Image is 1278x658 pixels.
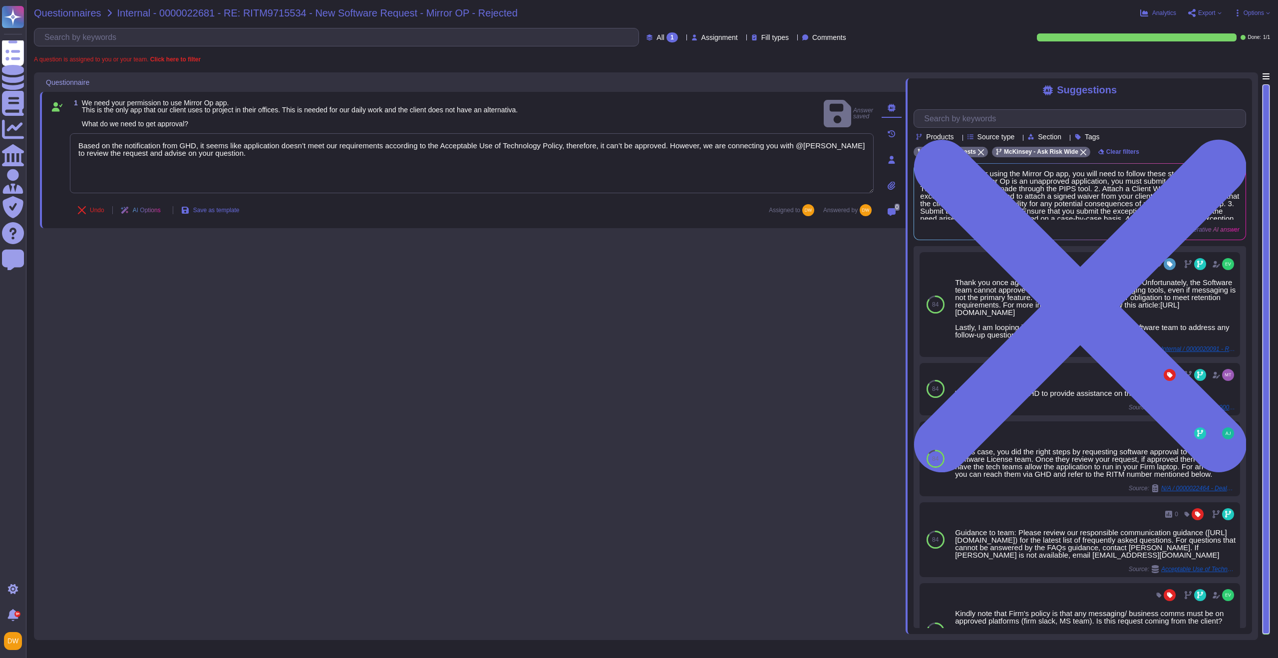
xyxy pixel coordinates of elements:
[1129,565,1236,573] span: Source:
[2,630,29,652] button: user
[932,456,939,462] span: 84
[895,204,900,211] span: 0
[34,56,201,62] span: A question is assigned to you or your team.
[919,110,1246,127] input: Search by keywords
[1161,566,1236,572] span: Acceptable Use of Technology Policy
[117,8,518,18] span: Internal - 0000022681 - RE: RITM9715534 - New Software Request - Mirror OP - Rejected
[46,79,89,86] span: Questionnaire
[1198,10,1216,16] span: Export
[1222,589,1234,601] img: user
[823,207,858,213] span: Answered by
[1263,35,1270,40] span: 1 / 1
[1248,35,1261,40] span: Done:
[1244,10,1264,16] span: Options
[1222,427,1234,439] img: user
[769,204,819,216] span: Assigned to
[173,200,248,220] button: Save as template
[1140,9,1176,17] button: Analytics
[802,204,814,216] img: user
[14,611,20,617] div: 9+
[932,302,939,308] span: 84
[666,32,678,42] div: 1
[133,207,161,213] span: AI Options
[955,529,1236,559] div: Guidance to team: Please review our responsible communication guidance ([URL][DOMAIN_NAME]) for t...
[34,8,101,18] span: Questionnaires
[90,207,104,213] span: Undo
[1152,10,1176,16] span: Analytics
[932,386,939,392] span: 84
[812,34,846,41] span: Comments
[4,632,22,650] img: user
[70,133,874,193] textarea: Based on the notification from GHD, it seems like application doesn’t meet our requirements accor...
[824,98,874,129] span: Answer saved
[148,56,201,63] b: Click here to filter
[70,200,112,220] button: Undo
[656,34,664,41] span: All
[1222,258,1234,270] img: user
[82,99,518,128] span: We need your permission to use Mirror Op app. This is the only app that our client uses to projec...
[70,99,78,106] span: 1
[932,537,939,543] span: 84
[193,207,240,213] span: Save as template
[860,204,872,216] img: user
[701,34,738,41] span: Assignment
[39,28,639,46] input: Search by keywords
[761,34,789,41] span: Fill types
[1222,369,1234,381] img: user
